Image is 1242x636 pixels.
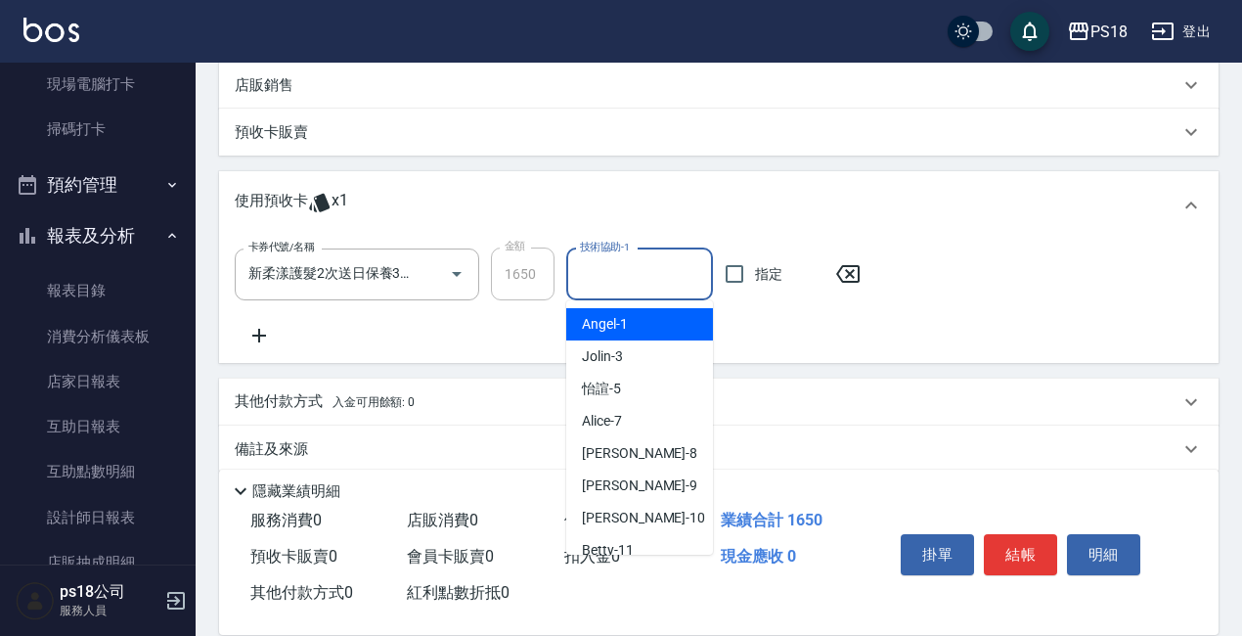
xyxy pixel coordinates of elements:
label: 技術協助-1 [580,240,630,254]
p: 店販銷售 [235,75,293,96]
button: 報表及分析 [8,210,188,261]
span: x1 [332,191,348,220]
p: 服務人員 [60,602,159,619]
a: 店家日報表 [8,359,188,404]
a: 店販抽成明細 [8,540,188,585]
span: 會員卡販賣 0 [407,547,494,566]
a: 互助點數明細 [8,449,188,494]
button: Open [441,258,472,290]
span: 扣入金 0 [564,547,620,566]
a: 設計師日報表 [8,495,188,540]
button: 預約管理 [8,159,188,210]
span: 現金應收 0 [721,547,796,566]
div: 使用預收卡x1 [219,171,1219,240]
a: 現場電腦打卡 [8,62,188,107]
p: 預收卡販賣 [235,122,308,143]
span: 怡諠 -5 [582,379,621,399]
div: 備註及來源 [219,426,1219,473]
span: [PERSON_NAME] -9 [582,476,697,496]
img: Logo [23,18,79,42]
a: 掃碼打卡 [8,107,188,152]
a: 報表目錄 [8,268,188,313]
div: 店販銷售 [219,62,1219,109]
p: 其他付款方式 [235,391,415,413]
button: 掛單 [901,534,974,575]
span: [PERSON_NAME] -8 [582,443,697,464]
span: 服務消費 0 [250,511,322,529]
button: PS18 [1059,12,1135,52]
span: Jolin -3 [582,346,623,367]
div: 預收卡販賣 [219,109,1219,156]
span: 紅利點數折抵 0 [407,583,510,602]
span: 其他付款方式 0 [250,583,353,602]
p: 使用預收卡 [235,191,308,220]
label: 金額 [505,239,525,253]
span: Alice -7 [582,411,622,432]
button: 結帳 [984,534,1057,575]
img: Person [16,581,55,620]
a: 互助日報表 [8,404,188,449]
p: 備註及來源 [235,439,308,460]
div: 其他付款方式入金可用餘額: 0 [219,379,1219,426]
span: 業績合計 1650 [721,511,822,529]
div: PS18 [1090,20,1128,44]
span: 店販消費 0 [407,511,478,529]
button: save [1010,12,1049,51]
span: 預收卡販賣 0 [250,547,337,566]
p: 隱藏業績明細 [252,481,340,502]
a: 消費分析儀表板 [8,314,188,359]
label: 卡券代號/名稱 [248,240,314,254]
button: 明細 [1067,534,1140,575]
span: Betty -11 [582,540,634,561]
span: 指定 [755,264,782,285]
button: 登出 [1143,14,1219,50]
span: [PERSON_NAME] -10 [582,508,705,528]
span: Angel -1 [582,314,628,335]
h5: ps18公司 [60,582,159,602]
span: 使用預收卡 1650 [564,511,678,529]
span: 入金可用餘額: 0 [333,395,416,409]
